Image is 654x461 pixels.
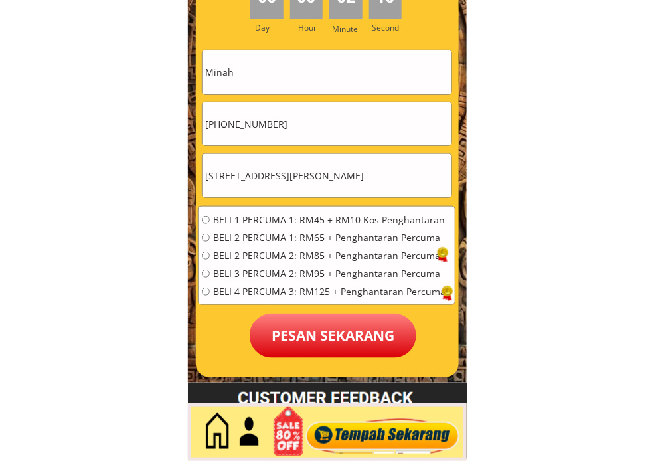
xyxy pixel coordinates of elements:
[213,233,446,242] span: BELI 2 PERCUMA 1: RM65 + Penghantaran Percuma
[203,50,451,94] input: Nama
[255,21,288,34] h3: Day
[203,102,451,145] input: Telefon
[213,287,446,296] span: BELI 4 PERCUMA 3: RM125 + Penghantaran Percuma
[332,23,361,35] h3: Minute
[250,314,416,358] p: Pesan sekarang
[213,215,446,225] span: BELI 1 PERCUMA 1: RM45 + RM10 Kos Penghantaran
[213,269,446,278] span: BELI 3 PERCUMA 2: RM95 + Penghantaran Percuma
[203,154,451,197] input: Alamat
[298,21,326,34] h3: Hour
[213,251,446,260] span: BELI 2 PERCUMA 2: RM85 + Penghantaran Percuma
[372,21,405,34] h3: Second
